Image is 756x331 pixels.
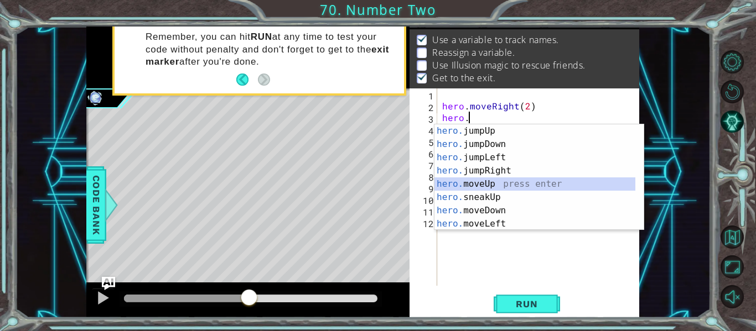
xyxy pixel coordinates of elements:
[494,293,560,316] button: Shift+Enter: Run current code.
[412,183,437,195] div: 9
[412,148,437,160] div: 6
[505,298,548,309] span: Run
[102,277,115,290] button: Ask AI
[87,171,105,239] span: Code Bank
[417,34,428,43] img: Check mark for checkbox
[251,31,272,42] strong: RUN
[722,222,756,252] a: Back to Map
[412,218,437,229] div: 12
[417,72,428,81] img: Check mark for checkbox
[721,110,744,133] button: AI Hint
[92,288,114,311] button: Ctrl + P: Pause
[412,160,437,171] div: 7
[412,113,437,125] div: 3
[721,225,744,249] button: Back to Map
[146,31,396,67] p: Remember, you can hit at any time to test your code without penalty and don't forget to get to th...
[86,88,104,106] img: Image for 6102e7f128067a00236f7c63
[721,80,744,103] button: Restart Level
[412,90,437,102] div: 1
[236,73,258,86] button: Back
[412,136,437,148] div: 5
[412,206,437,218] div: 11
[146,44,389,67] strong: exit marker
[412,171,437,183] div: 8
[721,50,744,73] button: Level Options
[721,255,744,279] button: Maximize Browser
[432,46,515,59] p: Reassign a variable.
[432,34,559,46] p: Use а variable to track names.
[412,195,437,206] div: 10
[258,73,270,86] button: Next
[432,59,585,71] p: Use Illusion magic to rescue friends.
[412,102,437,113] div: 2
[721,285,744,308] button: Unmute
[412,125,437,136] div: 4
[432,72,495,84] p: Get to the exit.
